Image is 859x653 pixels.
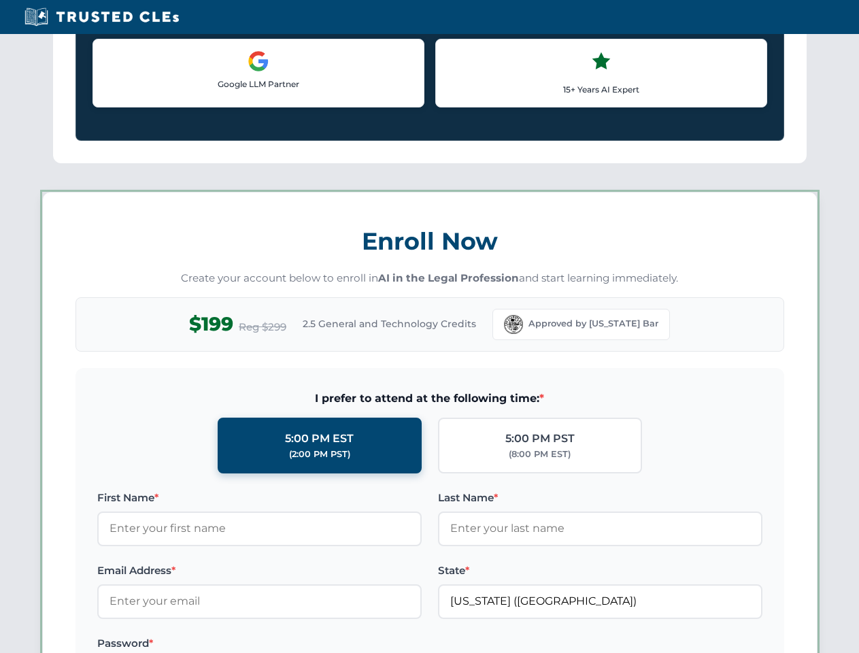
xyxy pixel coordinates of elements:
input: Enter your email [97,584,422,618]
p: 15+ Years AI Expert [447,83,756,96]
span: Approved by [US_STATE] Bar [528,317,658,331]
strong: AI in the Legal Profession [378,271,519,284]
p: Create your account below to enroll in and start learning immediately. [75,271,784,286]
span: $199 [189,309,233,339]
img: Google [248,50,269,72]
label: Email Address [97,563,422,579]
span: I prefer to attend at the following time: [97,390,762,407]
div: (2:00 PM PST) [289,448,350,461]
input: Enter your last name [438,512,762,546]
input: Enter your first name [97,512,422,546]
span: 2.5 General and Technology Credits [303,316,476,331]
label: State [438,563,762,579]
label: Password [97,635,422,652]
span: Reg $299 [239,319,286,335]
h3: Enroll Now [75,220,784,263]
p: Google LLM Partner [104,78,413,90]
div: 5:00 PM EST [285,430,354,448]
label: Last Name [438,490,762,506]
input: Florida (FL) [438,584,762,618]
div: (8:00 PM EST) [509,448,571,461]
div: 5:00 PM PST [505,430,575,448]
label: First Name [97,490,422,506]
img: Trusted CLEs [20,7,183,27]
img: Florida Bar [504,315,523,334]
